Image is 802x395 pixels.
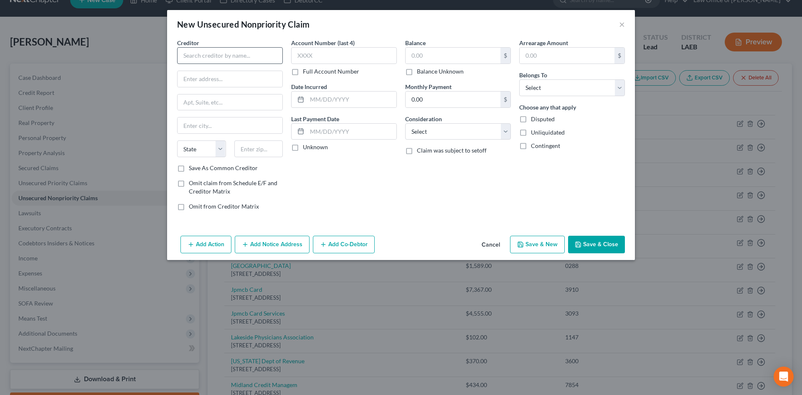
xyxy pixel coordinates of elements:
[177,18,310,30] div: New Unsecured Nonpriority Claim
[235,236,310,253] button: Add Notice Address
[178,71,282,87] input: Enter address...
[307,124,396,140] input: MM/DD/YYYY
[291,82,327,91] label: Date Incurred
[519,38,568,47] label: Arrearage Amount
[531,115,555,122] span: Disputed
[405,115,442,123] label: Consideration
[178,117,282,133] input: Enter city...
[313,236,375,253] button: Add Co-Debtor
[417,67,464,76] label: Balance Unknown
[406,48,500,64] input: 0.00
[405,82,452,91] label: Monthly Payment
[234,140,283,157] input: Enter zip...
[417,147,487,154] span: Claim was subject to setoff
[406,92,500,107] input: 0.00
[568,236,625,253] button: Save & Close
[177,47,283,64] input: Search creditor by name...
[180,236,231,253] button: Add Action
[774,367,794,387] div: Open Intercom Messenger
[405,38,426,47] label: Balance
[531,142,560,149] span: Contingent
[291,38,355,47] label: Account Number (last 4)
[614,48,624,64] div: $
[189,203,259,210] span: Omit from Creditor Matrix
[307,92,396,107] input: MM/DD/YYYY
[519,71,547,79] span: Belongs To
[177,39,199,46] span: Creditor
[189,179,277,195] span: Omit claim from Schedule E/F and Creditor Matrix
[519,103,576,112] label: Choose any that apply
[291,47,397,64] input: XXXX
[303,143,328,151] label: Unknown
[291,115,339,123] label: Last Payment Date
[510,236,565,253] button: Save & New
[619,19,625,29] button: ×
[303,67,359,76] label: Full Account Number
[178,94,282,110] input: Apt, Suite, etc...
[500,48,510,64] div: $
[189,164,258,172] label: Save As Common Creditor
[475,237,507,253] button: Cancel
[520,48,614,64] input: 0.00
[500,92,510,107] div: $
[531,129,565,136] span: Unliquidated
